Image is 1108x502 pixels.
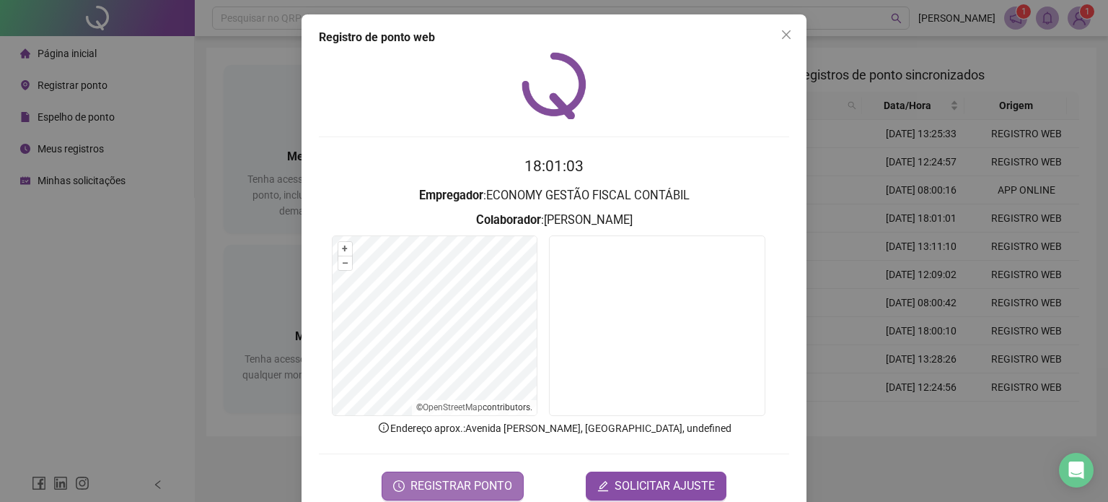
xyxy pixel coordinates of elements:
button: Close [775,23,798,46]
button: – [338,256,352,270]
h3: : [PERSON_NAME] [319,211,789,230]
strong: Empregador [419,189,483,202]
span: info-circle [377,421,390,434]
span: edit [597,480,609,492]
time: 18:01:03 [524,157,584,175]
li: © contributors. [416,402,532,412]
div: Open Intercom Messenger [1059,453,1094,488]
p: Endereço aprox. : Avenida [PERSON_NAME], [GEOGRAPHIC_DATA], undefined [319,420,789,436]
span: close [781,29,792,40]
div: Registro de ponto web [319,29,789,46]
button: + [338,242,352,256]
strong: Colaborador [476,213,541,227]
button: REGISTRAR PONTO [382,472,524,501]
img: QRPoint [522,52,586,119]
span: REGISTRAR PONTO [410,477,512,495]
button: editSOLICITAR AJUSTE [586,472,726,501]
h3: : ECONOMY GESTÃO FISCAL CONTÁBIL [319,186,789,205]
span: SOLICITAR AJUSTE [615,477,715,495]
span: clock-circle [393,480,405,492]
a: OpenStreetMap [423,402,483,412]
